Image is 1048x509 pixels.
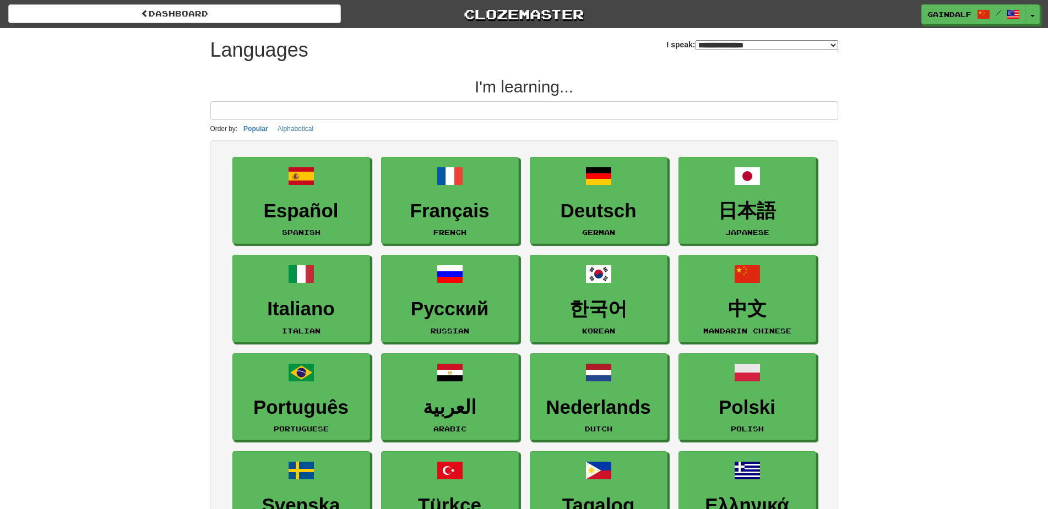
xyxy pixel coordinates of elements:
[282,327,321,335] small: Italian
[274,425,329,433] small: Portuguese
[536,298,661,320] h3: 한국어
[232,157,370,244] a: EspañolSpanish
[582,327,615,335] small: Korean
[530,353,667,441] a: NederlandsDutch
[703,327,791,335] small: Mandarin Chinese
[585,425,612,433] small: Dutch
[238,397,364,418] h3: Português
[232,255,370,342] a: ItalianoItalian
[921,4,1026,24] a: Gaindalf /
[530,157,667,244] a: DeutschGerman
[387,397,513,418] h3: العربية
[666,39,838,50] label: I speak:
[678,157,816,244] a: 日本語Japanese
[685,200,810,222] h3: 日本語
[210,125,238,133] small: Order by:
[433,228,466,236] small: French
[536,200,661,222] h3: Deutsch
[387,200,513,222] h3: Français
[238,200,364,222] h3: Español
[8,4,341,23] a: dashboard
[678,353,816,441] a: PolskiPolish
[282,228,321,236] small: Spanish
[381,255,519,342] a: РусскийRussian
[685,397,810,418] h3: Polski
[433,425,466,433] small: Arabic
[387,298,513,320] h3: Русский
[996,9,1001,17] span: /
[238,298,364,320] h3: Italiano
[678,255,816,342] a: 中文Mandarin Chinese
[274,123,317,135] button: Alphabetical
[240,123,271,135] button: Popular
[357,4,690,24] a: Clozemaster
[582,228,615,236] small: German
[731,425,764,433] small: Polish
[927,9,971,19] span: Gaindalf
[431,327,469,335] small: Russian
[210,78,838,96] h2: I'm learning...
[536,397,661,418] h3: Nederlands
[232,353,370,441] a: PortuguêsPortuguese
[530,255,667,342] a: 한국어Korean
[696,40,838,50] select: I speak:
[685,298,810,320] h3: 中文
[381,157,519,244] a: FrançaisFrench
[725,228,769,236] small: Japanese
[381,353,519,441] a: العربيةArabic
[210,39,308,61] h1: Languages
